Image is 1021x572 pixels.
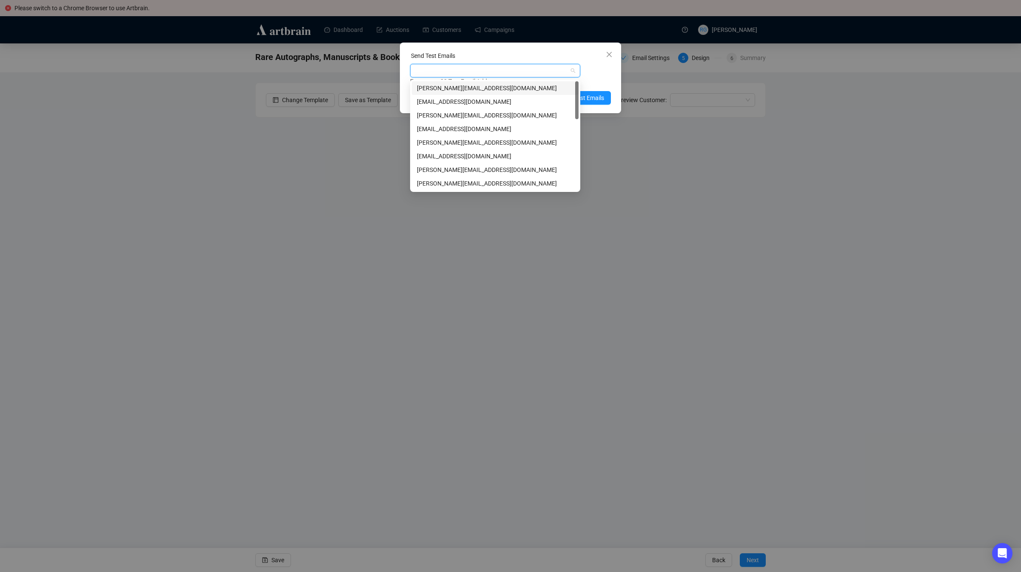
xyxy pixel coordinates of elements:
div: [EMAIL_ADDRESS][DOMAIN_NAME] [417,97,573,106]
span: close [606,51,613,58]
div: paula@universityarchives.com [412,177,579,190]
div: ari.c@artbrain.co [412,149,579,163]
div: neta.k@artbrain.co [412,136,579,149]
div: [PERSON_NAME][EMAIL_ADDRESS][DOMAIN_NAME] [417,111,573,120]
div: [PERSON_NAME][EMAIL_ADDRESS][DOMAIN_NAME] [417,83,573,93]
label: Send Test Emails [411,52,455,59]
div: abigail.s@artbrain.co [412,109,579,122]
div: abiigail.s@artbrain.co [412,95,579,109]
div: rebecca@universityarchives.com [412,81,579,95]
div: [EMAIL_ADDRESS][DOMAIN_NAME] [417,124,573,134]
div: john@universityarchives.com [412,163,579,177]
div: [PERSON_NAME][EMAIL_ADDRESS][DOMAIN_NAME] [417,179,573,188]
div: adi.p@artbrain.co [412,122,579,136]
span: Send Test Emails [560,93,604,103]
button: Close [602,48,616,61]
div: Open Intercom Messenger [992,543,1012,563]
div: [PERSON_NAME][EMAIL_ADDRESS][DOMAIN_NAME] [417,165,573,174]
div: [EMAIL_ADDRESS][DOMAIN_NAME] [417,152,573,161]
div: [PERSON_NAME][EMAIL_ADDRESS][DOMAIN_NAME] [417,138,573,147]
